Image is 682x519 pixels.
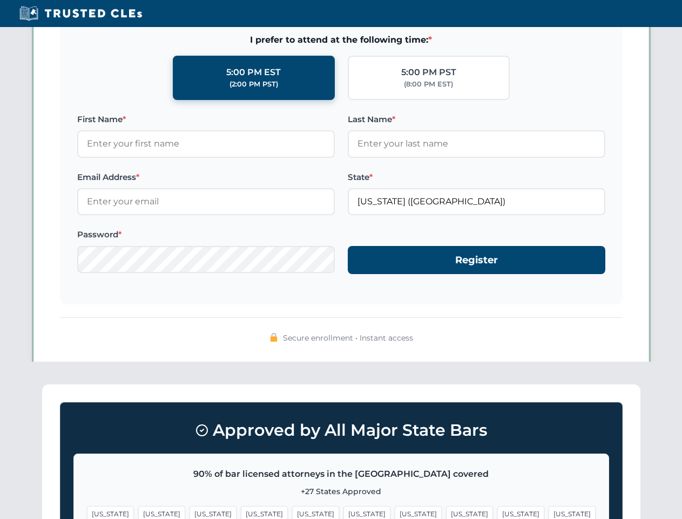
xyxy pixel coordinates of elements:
[87,467,596,481] p: 90% of bar licensed attorneys in the [GEOGRAPHIC_DATA] covered
[77,130,335,157] input: Enter your first name
[404,79,453,90] div: (8:00 PM EST)
[348,188,605,215] input: California (CA)
[77,33,605,47] span: I prefer to attend at the following time:
[77,113,335,126] label: First Name
[401,65,456,79] div: 5:00 PM PST
[348,130,605,157] input: Enter your last name
[283,332,413,344] span: Secure enrollment • Instant access
[229,79,278,90] div: (2:00 PM PST)
[16,5,145,22] img: Trusted CLEs
[226,65,281,79] div: 5:00 PM EST
[348,113,605,126] label: Last Name
[77,171,335,184] label: Email Address
[87,485,596,497] p: +27 States Approved
[77,188,335,215] input: Enter your email
[348,246,605,275] button: Register
[269,333,278,342] img: 🔒
[348,171,605,184] label: State
[73,416,609,445] h3: Approved by All Major State Bars
[77,228,335,241] label: Password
